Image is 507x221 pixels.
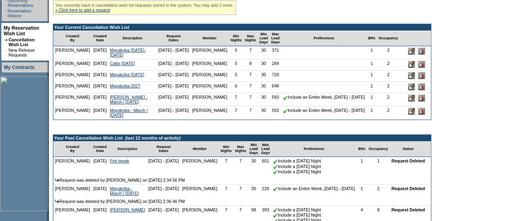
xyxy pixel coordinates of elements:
nobr: Include an Entire Week, [DATE] - [DATE] [283,95,365,99]
td: 7 [243,71,258,82]
td: 1 [366,93,377,106]
td: 593 [269,106,281,120]
td: 648 [269,82,281,93]
td: 30 [248,185,260,197]
td: 5 [229,59,243,71]
td: Max Nights [243,30,258,46]
input: Delete this Request [418,83,425,90]
td: 1 [366,106,377,120]
nobr: [DATE] - [DATE] [158,48,189,53]
nobr: Include a [DATE] Night [273,169,321,174]
td: 2 [377,82,400,93]
a: Mayakoba [DATE] [110,72,144,77]
a: Mayakoba - March / [DATE] [110,186,139,196]
td: 7 [243,82,258,93]
img: arrow.gif [55,199,59,203]
a: » Click here to add a request [55,8,110,12]
td: Min Lead Days [258,30,270,46]
td: BRs [357,141,367,157]
img: arrow.gif [55,178,59,182]
img: chkSmaller.gif [273,213,278,218]
img: chkSmaller.gif [283,109,288,114]
td: 7 [229,106,243,120]
td: 6 [229,82,243,93]
td: Min Nights [229,30,243,46]
td: [DATE] [92,106,109,120]
td: Request was deleted by [PERSON_NAME] on [DATE] 2:36:46 PM [53,197,431,206]
nobr: Include an Entire Week, [DATE] - [DATE] [283,108,365,113]
a: Mayakoba [DATE]-[DATE] [110,48,145,57]
nobr: Request Deleted [391,158,425,163]
div: You currently have 6 cancellation wish list requests stored in the system. You may add 2 more. [53,0,236,15]
td: Max Lead Days [260,141,272,157]
input: Delete this Request [418,72,425,79]
td: [PERSON_NAME] [190,59,229,71]
td: 7 [219,185,233,197]
td: Your Past Cancellation Wish List (last 12 months of activity) [53,135,431,141]
td: 7 [243,93,258,106]
td: Max Lead Days [269,30,281,46]
td: Description [108,141,147,157]
td: 2 [377,93,400,106]
td: 7 [233,157,248,176]
nobr: Include a [DATE] Night [273,158,321,163]
a: New Release Requests [8,48,34,57]
td: [PERSON_NAME] [190,106,229,120]
td: [PERSON_NAME] [190,71,229,82]
input: Edit this Request [408,108,415,115]
a: My Reservation Wish List [4,25,39,36]
td: [DATE] [92,93,109,106]
td: 8 [243,59,258,71]
nobr: Request Deleted [391,186,425,191]
img: chkSmaller.gif [273,164,278,169]
td: 228 [260,185,272,197]
td: 2 [367,185,390,197]
td: 1 [366,71,377,82]
td: Created Date [92,141,109,157]
td: Preferences [281,30,366,46]
td: [DATE] [92,82,109,93]
td: Status [390,141,426,157]
td: 30 [258,106,270,120]
input: Delete this Request [418,95,425,101]
td: Member [180,141,219,157]
a: [PERSON_NAME] [110,207,145,212]
nobr: [DATE] - [DATE] [158,61,189,66]
td: 5 [229,71,243,82]
td: 30 [258,71,270,82]
input: Delete this Request [418,48,425,55]
nobr: Include a [DATE] Night [273,164,321,169]
td: Min Nights [219,141,233,157]
nobr: [DATE] - [DATE] [158,108,189,113]
td: · [5,48,8,57]
td: 1 [366,82,377,93]
td: 1 [367,157,390,176]
img: chkSmaller.gif [273,187,278,191]
nobr: [DATE] - [DATE] [148,207,179,212]
nobr: [DATE] - [DATE] [158,72,189,77]
td: [DATE] [92,185,109,197]
td: [PERSON_NAME] [190,82,229,93]
td: 7 [243,46,258,59]
td: [PERSON_NAME] [53,93,92,106]
td: [PERSON_NAME] [180,185,219,197]
td: [DATE] [92,46,109,59]
td: [PERSON_NAME] [53,185,92,197]
td: Occupancy [377,30,400,46]
td: [DATE] [92,59,109,71]
input: Edit this Request [408,61,415,68]
td: 284 [269,59,281,71]
img: chkSmaller.gif [273,170,278,174]
td: [PERSON_NAME] [53,46,92,59]
nobr: Include a [DATE] Night [273,207,321,212]
td: Min Lead Days [248,141,260,157]
td: Max Nights [233,141,248,157]
img: chkSmaller.gif [273,159,278,164]
a: Feb break [110,158,129,163]
td: [PERSON_NAME] [53,71,92,82]
td: 30 [258,93,270,106]
td: 7 [243,106,258,120]
a: My Contracts [4,65,34,70]
td: Request was deleted by [PERSON_NAME] on [DATE] 2:34:56 PM [53,176,431,185]
td: Request Dates [147,141,181,157]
